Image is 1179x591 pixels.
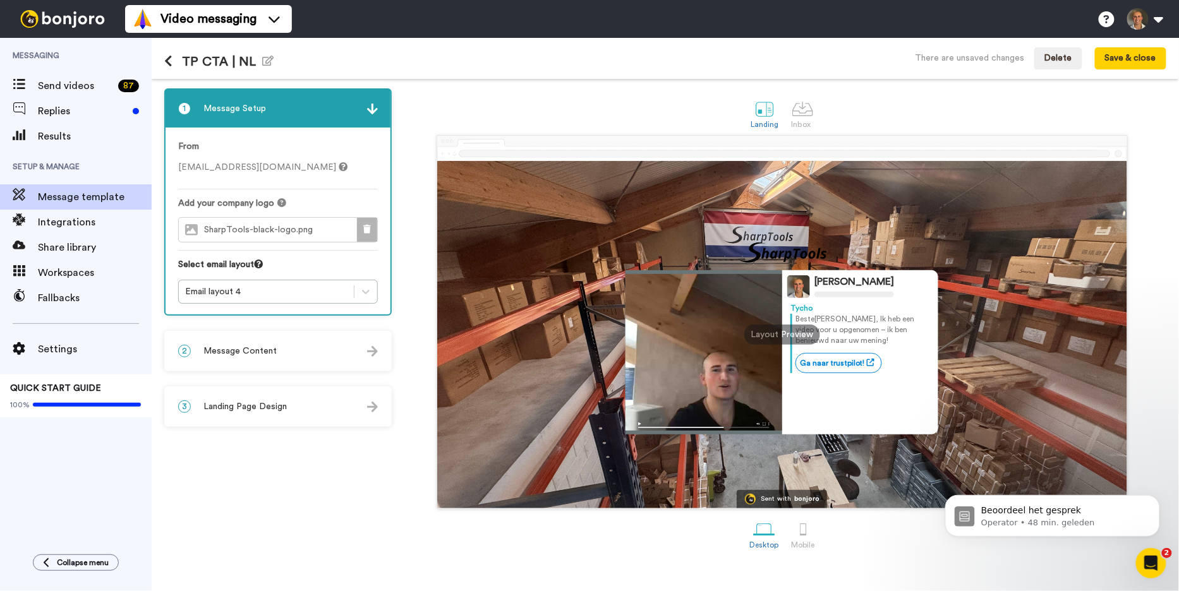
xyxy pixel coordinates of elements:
span: Landing Page Design [203,400,287,413]
label: From [178,140,199,153]
iframe: Intercom notifications bericht [926,469,1179,557]
span: 2 [178,345,191,357]
div: Inbox [792,120,814,129]
img: vm-color.svg [133,9,153,29]
div: Email layout 4 [185,285,348,298]
div: Layout Preview [744,325,820,345]
div: 3Landing Page Design [164,386,392,427]
div: bonjoro [795,496,819,503]
div: [PERSON_NAME] [814,276,894,288]
img: 226fc1fd-bb8b-4e03-8da7-df267ceac722 [737,241,828,264]
span: Message template [38,189,152,205]
span: Message Content [203,345,277,357]
div: 2Message Content [164,331,392,371]
span: SharpTools-black-logo.png [204,225,319,236]
span: Settings [38,342,152,357]
span: Message Setup [203,102,266,115]
span: Results [38,129,152,144]
iframe: Intercom live chat [1136,548,1166,578]
span: Add your company logo [178,197,274,210]
a: Ga naar trustpilot! [795,353,882,373]
span: Collapse menu [57,558,109,568]
img: player-controls-full.svg [626,416,782,434]
span: Fallbacks [38,290,152,306]
span: 100% [10,400,30,410]
p: Beste [PERSON_NAME] , Ik heb een video voor u opgenomen – ik ben benieuwd naar uw mening! [795,314,931,346]
a: Inbox [785,92,820,135]
div: Tycho [790,303,931,314]
h1: TP CTA | NL [164,54,274,69]
img: arrow.svg [367,104,378,114]
a: Landing [744,92,785,135]
button: Save & close [1095,47,1166,70]
div: Sent with [761,496,792,503]
span: Workspaces [38,265,152,280]
span: 3 [178,400,191,413]
span: Replies [38,104,128,119]
span: Share library [38,240,152,255]
div: There are unsaved changes [916,52,1025,64]
span: Video messaging [160,10,257,28]
img: arrow.svg [367,402,378,412]
span: 2 [1162,548,1172,558]
a: Mobile [785,512,821,556]
span: Send videos [38,78,113,93]
img: bj-logo-header-white.svg [15,10,110,28]
img: Bonjoro Logo [745,494,756,504]
span: [EMAIL_ADDRESS][DOMAIN_NAME] [178,163,348,172]
span: 1 [178,102,191,115]
div: Landing [751,120,779,129]
button: Delete [1034,47,1082,70]
div: Desktop [749,540,779,549]
div: Mobile [792,540,815,549]
span: Integrations [38,215,152,230]
a: Desktop [743,512,785,556]
img: Profile Image [787,275,810,298]
img: arrow.svg [367,346,378,357]
span: QUICK START GUIDE [10,384,101,393]
div: 87 [118,80,139,92]
div: Select email layout [178,258,378,280]
button: Collapse menu [33,554,119,571]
